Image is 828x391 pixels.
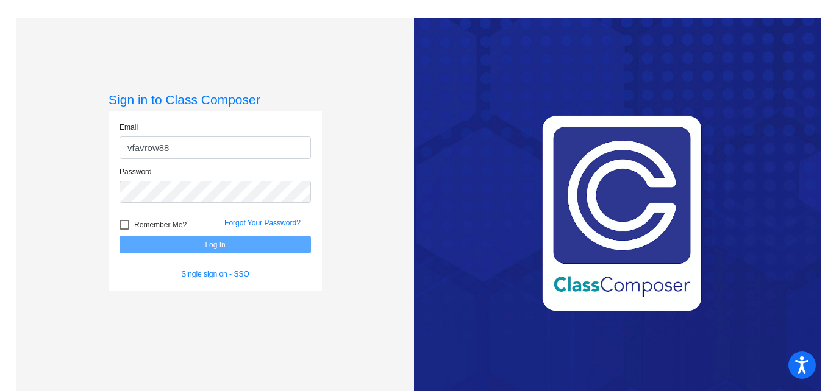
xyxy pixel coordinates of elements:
[181,270,249,278] a: Single sign on - SSO
[120,122,138,133] label: Email
[109,92,322,107] h3: Sign in to Class Composer
[120,166,152,177] label: Password
[120,236,311,253] button: Log In
[224,219,301,227] a: Forgot Your Password?
[134,217,187,232] span: Remember Me?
